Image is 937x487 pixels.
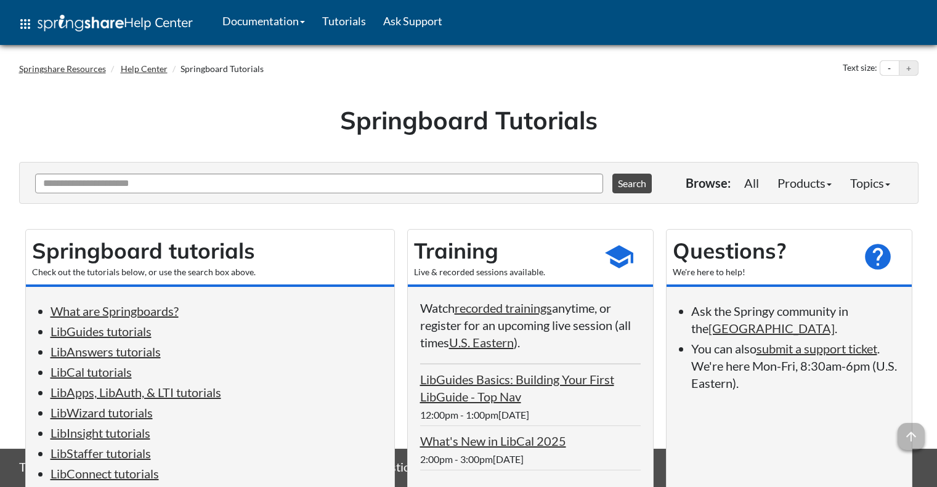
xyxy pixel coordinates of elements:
[414,266,591,278] div: Live & recorded sessions available.
[51,344,161,359] a: LibAnswers tutorials
[51,364,132,379] a: LibCal tutorials
[28,103,909,137] h1: Springboard Tutorials
[455,300,552,315] a: recorded trainings
[612,174,652,193] button: Search
[686,174,731,191] p: Browse:
[18,17,33,31] span: apps
[51,304,179,318] a: What are Springboards?
[51,324,152,339] a: LibGuides tutorials
[38,15,124,31] img: Springshare
[840,60,880,76] div: Text size:
[604,241,635,272] span: school
[899,61,918,76] button: Increase text size
[51,425,150,440] a: LibInsight tutorials
[449,335,514,350] a: U.S. Eastern
[169,63,264,75] li: Springboard Tutorials
[214,6,314,36] a: Documentation
[32,266,388,278] div: Check out the tutorials below, or use the search box above.
[841,171,899,195] a: Topics
[420,409,529,421] span: 12:00pm - 1:00pm[DATE]
[420,372,614,404] a: LibGuides Basics: Building Your First LibGuide - Top Nav
[756,341,877,356] a: submit a support ticket
[673,236,850,266] h2: Questions?
[880,61,899,76] button: Decrease text size
[51,405,153,420] a: LibWizard tutorials
[51,446,151,461] a: LibStaffer tutorials
[124,14,193,30] span: Help Center
[375,6,451,36] a: Ask Support
[7,458,931,478] div: This site uses cookies as well as records your IP address for usage statistics.
[673,266,850,278] div: We're here to help!
[51,385,221,400] a: LibApps, LibAuth, & LTI tutorials
[768,171,841,195] a: Products
[862,241,893,272] span: help
[898,423,925,450] span: arrow_upward
[420,299,641,351] p: Watch anytime, or register for an upcoming live session (all times ).
[420,433,566,448] a: What's New in LibCal 2025
[51,466,159,481] a: LibConnect tutorials
[414,236,591,266] h2: Training
[314,6,375,36] a: Tutorials
[19,63,106,74] a: Springshare Resources
[32,236,388,266] h2: Springboard tutorials
[121,63,168,74] a: Help Center
[735,171,768,195] a: All
[691,340,899,392] li: You can also . We're here Mon-Fri, 8:30am-6pm (U.S. Eastern).
[691,302,899,337] li: Ask the Springy community in the .
[420,453,524,465] span: 2:00pm - 3:00pm[DATE]
[708,321,835,336] a: [GEOGRAPHIC_DATA]
[9,6,201,42] a: apps Help Center
[898,424,925,439] a: arrow_upward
